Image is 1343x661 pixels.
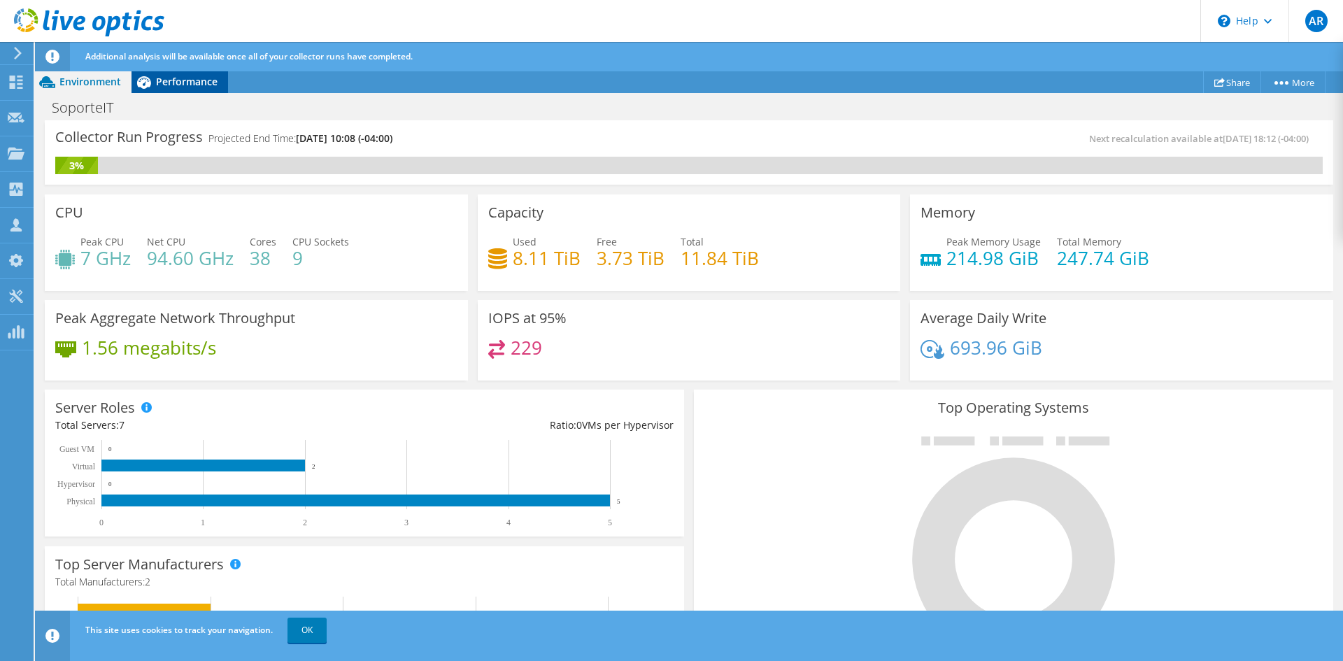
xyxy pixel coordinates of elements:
[80,235,124,248] span: Peak CPU
[57,479,95,489] text: Hypervisor
[250,235,276,248] span: Cores
[404,518,408,527] text: 3
[681,250,759,266] h4: 11.84 TiB
[296,132,392,145] span: [DATE] 10:08 (-04:00)
[201,518,205,527] text: 1
[45,100,135,115] h1: SoporteIT
[946,235,1041,248] span: Peak Memory Usage
[950,340,1042,355] h4: 693.96 GiB
[513,235,537,248] span: Used
[85,50,413,62] span: Additional analysis will be available once all of your collector runs have completed.
[59,444,94,454] text: Guest VM
[145,575,150,588] span: 2
[156,75,218,88] span: Performance
[921,205,975,220] h3: Memory
[119,418,125,432] span: 7
[511,340,542,355] h4: 229
[576,418,582,432] span: 0
[55,158,98,173] div: 3%
[506,518,511,527] text: 4
[250,250,276,266] h4: 38
[292,235,349,248] span: CPU Sockets
[946,250,1041,266] h4: 214.98 GiB
[617,498,620,505] text: 5
[59,75,121,88] span: Environment
[1218,15,1230,27] svg: \n
[597,235,617,248] span: Free
[108,446,112,453] text: 0
[55,205,83,220] h3: CPU
[488,205,543,220] h3: Capacity
[292,250,349,266] h4: 9
[608,518,612,527] text: 5
[513,250,581,266] h4: 8.11 TiB
[364,418,674,433] div: Ratio: VMs per Hypervisor
[597,250,665,266] h4: 3.73 TiB
[1203,71,1261,93] a: Share
[80,250,131,266] h4: 7 GHz
[1260,71,1326,93] a: More
[147,250,234,266] h4: 94.60 GHz
[55,557,224,572] h3: Top Server Manufacturers
[681,235,704,248] span: Total
[303,518,307,527] text: 2
[1223,132,1309,145] span: [DATE] 18:12 (-04:00)
[82,340,216,355] h4: 1.56 megabits/s
[921,311,1046,326] h3: Average Daily Write
[287,618,327,643] a: OK
[704,400,1323,415] h3: Top Operating Systems
[1057,250,1149,266] h4: 247.74 GiB
[55,418,364,433] div: Total Servers:
[147,235,185,248] span: Net CPU
[312,463,315,470] text: 2
[1089,132,1316,145] span: Next recalculation available at
[99,518,104,527] text: 0
[55,574,674,590] h4: Total Manufacturers:
[66,497,95,506] text: Physical
[55,311,295,326] h3: Peak Aggregate Network Throughput
[108,481,112,488] text: 0
[1057,235,1121,248] span: Total Memory
[85,624,273,636] span: This site uses cookies to track your navigation.
[72,462,96,471] text: Virtual
[488,311,567,326] h3: IOPS at 95%
[208,131,392,146] h4: Projected End Time:
[55,400,135,415] h3: Server Roles
[1305,10,1328,32] span: AR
